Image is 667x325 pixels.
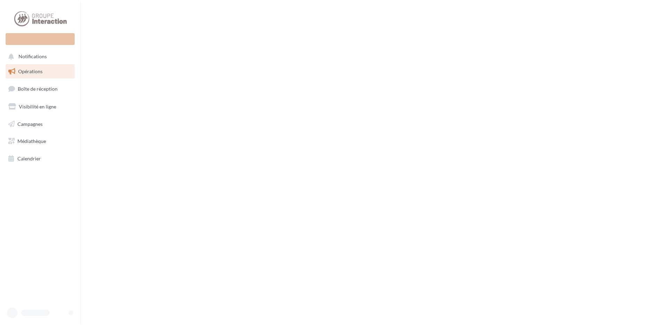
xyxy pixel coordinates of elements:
[4,64,76,79] a: Opérations
[4,151,76,166] a: Calendrier
[17,121,43,127] span: Campagnes
[17,156,41,161] span: Calendrier
[17,138,46,144] span: Médiathèque
[4,99,76,114] a: Visibilité en ligne
[19,104,56,109] span: Visibilité en ligne
[18,68,43,74] span: Opérations
[4,134,76,149] a: Médiathèque
[18,54,47,60] span: Notifications
[4,81,76,96] a: Boîte de réception
[4,117,76,131] a: Campagnes
[18,86,58,92] span: Boîte de réception
[6,33,75,45] div: Nouvelle campagne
